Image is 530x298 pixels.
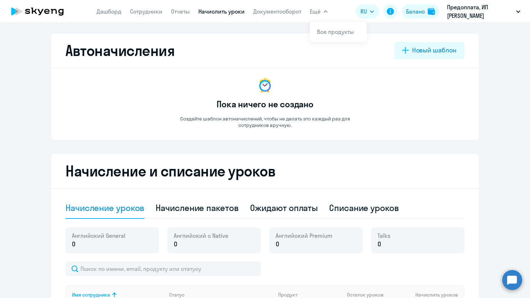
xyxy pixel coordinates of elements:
[378,240,381,249] span: 0
[276,232,332,240] span: Английский Premium
[174,240,177,249] span: 0
[443,3,524,20] button: Предоплата, ИП [PERSON_NAME] [PERSON_NAME]
[394,42,464,59] button: Новый шаблон
[72,292,163,298] div: Имя сотрудника
[447,3,513,20] p: Предоплата, ИП [PERSON_NAME] [PERSON_NAME]
[217,98,313,110] h3: Пока ничего не создано
[310,7,321,16] span: Ещё
[169,292,185,298] div: Статус
[406,7,425,16] div: Баланс
[66,163,464,180] h2: Начисление и списание уроков
[171,8,190,15] a: Отчеты
[278,292,297,298] div: Продукт
[169,292,272,298] div: Статус
[250,202,318,214] div: Ожидают оплаты
[347,292,391,298] div: Остаток уроков
[66,202,144,214] div: Начисление уроков
[278,292,342,298] div: Продукт
[174,232,228,240] span: Английский с Native
[360,7,367,16] span: RU
[402,4,439,19] button: Балансbalance
[72,232,125,240] span: Английский General
[198,8,245,15] a: Начислить уроки
[66,42,175,59] h2: Автоначисления
[317,28,354,35] a: Все продукты
[310,4,328,19] button: Ещё
[378,232,390,240] span: Talks
[97,8,121,15] a: Дашборд
[130,8,162,15] a: Сотрудники
[253,8,301,15] a: Документооборот
[256,77,274,94] img: no-data
[66,262,261,276] input: Поиск по имени, email, продукту или статусу
[355,4,379,19] button: RU
[72,292,110,298] div: Имя сотрудника
[428,8,435,15] img: balance
[72,240,76,249] span: 0
[347,292,384,298] span: Остаток уроков
[329,202,399,214] div: Списание уроков
[165,115,365,128] p: Создайте шаблон автоначислений, чтобы не делать это каждый раз для сотрудников вручную.
[156,202,238,214] div: Начисление пакетов
[276,240,279,249] span: 0
[412,46,457,55] div: Новый шаблон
